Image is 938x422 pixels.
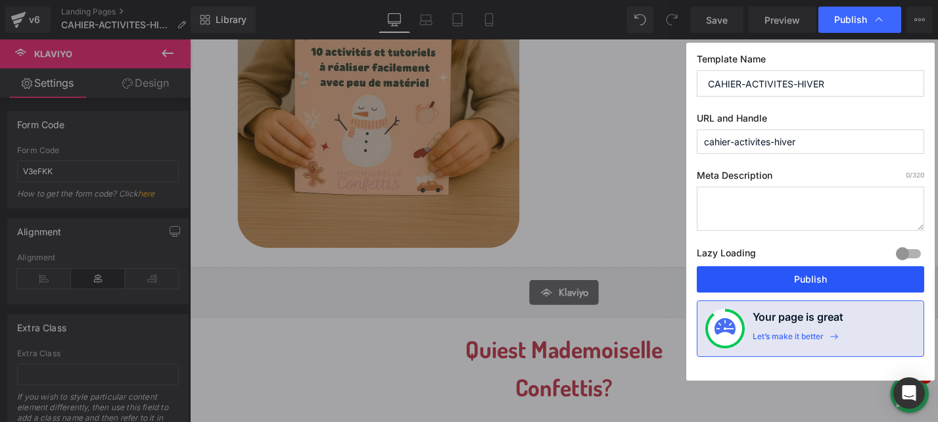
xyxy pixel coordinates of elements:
[834,14,867,26] span: Publish
[753,309,843,331] h4: Your page is great
[467,314,479,345] span: e
[308,314,321,345] span: u
[893,377,925,409] div: Open Intercom Messenger
[438,314,450,345] span: o
[339,314,349,345] span: s
[360,354,372,385] span: o
[697,266,924,293] button: Publish
[372,354,385,385] span: n
[479,314,484,345] span: l
[293,314,308,345] span: Q
[346,354,360,385] span: C
[697,170,924,187] label: Meta Description
[321,314,327,345] span: i
[450,314,456,345] span: i
[715,318,736,339] img: onboarding-status.svg
[429,354,438,385] span: s
[392,314,406,345] span: d
[417,314,438,345] span: m
[406,314,417,345] span: e
[327,314,339,345] span: e
[392,261,424,277] span: Klaviyo
[697,53,924,70] label: Template Name
[385,354,394,385] span: f
[906,171,910,179] span: 0
[363,314,381,345] span: M
[423,354,429,385] span: i
[751,362,780,391] img: WhatsApp
[490,314,502,345] span: e
[484,314,490,345] span: l
[394,354,406,385] span: e
[753,331,824,348] div: Let’s make it better
[697,112,924,129] label: URL and Handle
[776,353,789,366] div: 1
[456,314,467,345] span: s
[906,171,924,179] span: /320
[406,354,414,385] span: t
[697,245,756,266] label: Lazy Loading
[349,314,358,345] span: t
[438,354,450,385] span: ?
[381,314,392,345] span: a
[414,354,423,385] span: t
